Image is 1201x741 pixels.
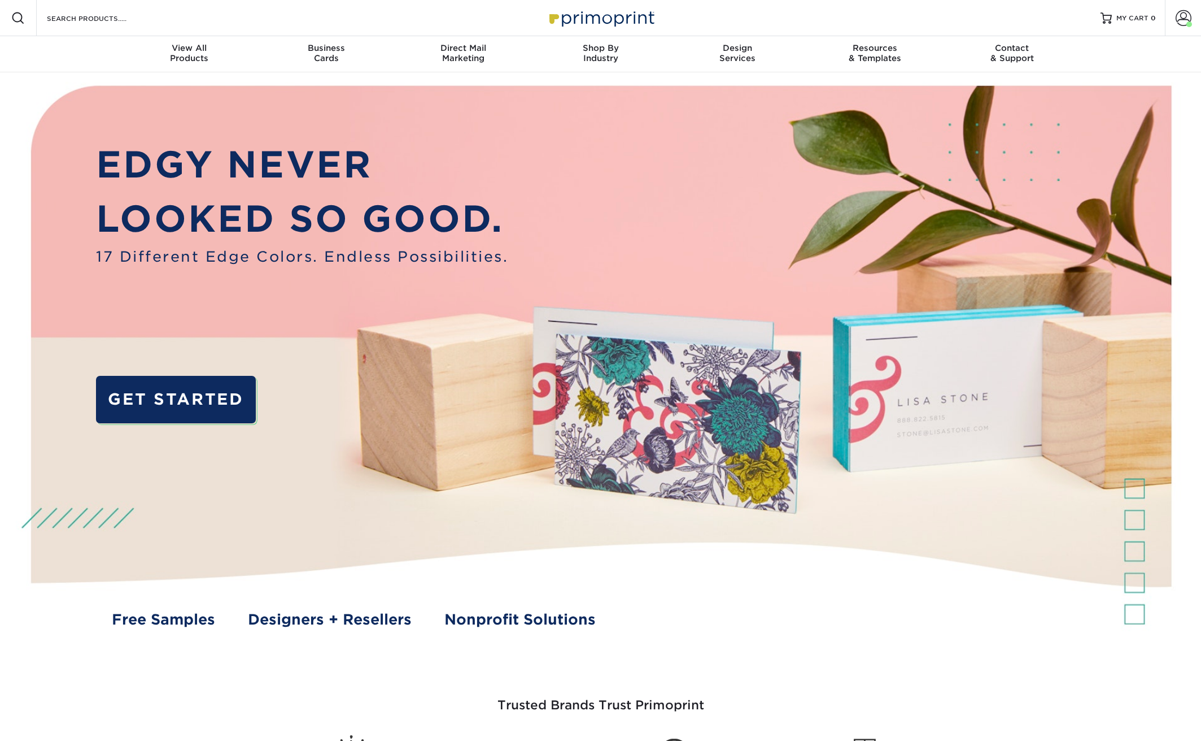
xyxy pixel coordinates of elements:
[1151,14,1156,22] span: 0
[270,671,931,726] h3: Trusted Brands Trust Primoprint
[806,36,944,72] a: Resources& Templates
[248,609,412,630] a: Designers + Resellers
[1116,14,1148,23] span: MY CART
[121,43,258,63] div: Products
[96,138,508,192] p: EDGY NEVER
[669,36,806,72] a: DesignServices
[806,43,944,63] div: & Templates
[544,6,657,30] img: Primoprint
[121,43,258,53] span: View All
[395,43,532,53] span: Direct Mail
[257,36,395,72] a: BusinessCards
[669,43,806,53] span: Design
[46,11,156,25] input: SEARCH PRODUCTS.....
[112,609,215,630] a: Free Samples
[121,36,258,72] a: View AllProducts
[257,43,395,63] div: Cards
[532,43,669,53] span: Shop By
[96,192,508,246] p: LOOKED SO GOOD.
[96,376,256,423] a: GET STARTED
[532,43,669,63] div: Industry
[257,43,395,53] span: Business
[395,36,532,72] a: Direct MailMarketing
[96,246,508,267] span: 17 Different Edge Colors. Endless Possibilities.
[532,36,669,72] a: Shop ByIndustry
[806,43,944,53] span: Resources
[944,43,1081,63] div: & Support
[444,609,596,630] a: Nonprofit Solutions
[395,43,532,63] div: Marketing
[944,36,1081,72] a: Contact& Support
[944,43,1081,53] span: Contact
[669,43,806,63] div: Services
